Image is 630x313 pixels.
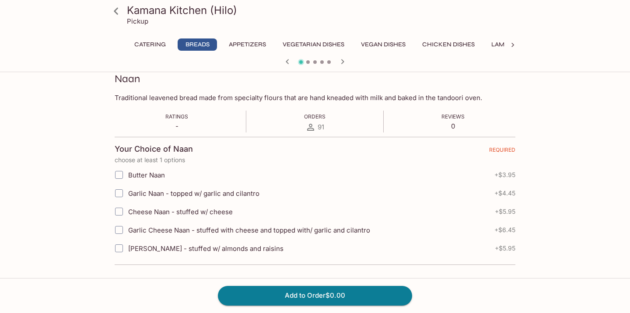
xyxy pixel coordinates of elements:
p: Pickup [127,17,148,25]
h4: Your Choice of Naan [115,144,193,154]
button: Appetizers [224,38,271,51]
button: Vegetarian Dishes [278,38,349,51]
span: Garlic Cheese Naan - stuffed with cheese and topped with/ garlic and cilantro [128,226,370,234]
span: + $5.95 [495,208,515,215]
span: Cheese Naan - stuffed w/ cheese [128,208,233,216]
h3: Kamana Kitchen (Hilo) [127,3,518,17]
span: + $4.45 [494,190,515,197]
span: + $3.95 [494,171,515,178]
p: 0 [441,122,465,130]
span: Orders [304,113,325,120]
p: - [165,122,188,130]
button: Lamb Dishes [486,38,536,51]
p: Traditional leavened bread made from specialty flours that are hand kneaded with milk and baked i... [115,94,515,102]
span: REQUIRED [489,146,515,156]
button: Breads [178,38,217,51]
h3: Naan [115,72,140,86]
span: Ratings [165,113,188,120]
span: Reviews [441,113,465,120]
button: Chicken Dishes [417,38,479,51]
span: [PERSON_NAME] - stuffed w/ almonds and raisins [128,244,283,253]
button: Vegan Dishes [356,38,410,51]
p: choose at least 1 options [115,156,515,163]
span: Butter Naan [128,171,165,179]
button: Add to Order$0.00 [218,286,412,305]
span: + $6.45 [494,226,515,233]
button: Catering [129,38,171,51]
span: 91 [318,123,324,131]
span: Garlic Naan - topped w/ garlic and cilantro [128,189,259,198]
span: + $5.95 [495,245,515,252]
